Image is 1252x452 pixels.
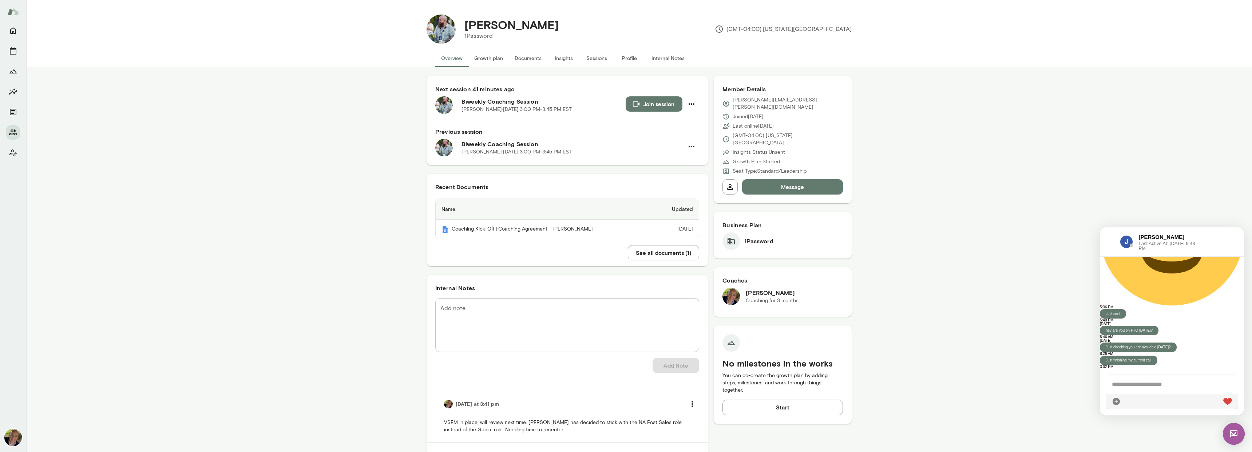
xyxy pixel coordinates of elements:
button: Growth Plan [6,64,20,79]
p: Just sent [6,85,20,88]
p: VSEM in place, will review next time. [PERSON_NAME] has decided to stick with the NA Post Sales r... [444,419,690,433]
p: 1Password [464,32,559,40]
button: Sessions [6,44,20,58]
h4: [PERSON_NAME] [464,18,559,32]
h6: Next session 41 minutes ago [435,85,699,93]
img: David McPherson [4,429,22,446]
p: [PERSON_NAME] · [DATE] · 3:00 PM-3:45 PM EST [461,148,572,156]
p: Seat Type: Standard/Leadership [733,168,807,175]
button: Home [6,23,20,38]
h6: Recent Documents [435,183,699,191]
p: Insights Status: Unsent [733,149,785,156]
p: Just checking you are available [DATE]? [6,118,71,122]
h6: [PERSON_NAME] [746,288,799,297]
img: David McPherson [444,400,453,408]
p: Coaching for 3 months [746,297,799,304]
h6: Member Details [722,85,843,93]
h6: Biweekly Coaching Session [461,97,626,106]
button: Join session [626,96,682,112]
button: Internal Notes [646,49,690,67]
p: Growth Plan: Started [733,158,780,165]
th: Updated [655,199,699,220]
img: heart [123,171,132,178]
h6: Internal Notes [435,284,699,292]
button: Sessions [580,49,613,67]
button: more [685,396,700,412]
p: Last online [DATE] [733,123,774,130]
span: Last Active At: [DATE] 9:43 PM [39,14,96,23]
h6: 1Password [744,237,773,245]
p: (GMT-04:00) [US_STATE][GEOGRAPHIC_DATA] [733,132,843,147]
img: Mento [7,5,19,19]
h5: No milestones in the works [722,357,843,369]
button: Insights [547,49,580,67]
p: hey are you on PTO [DATE]? [6,101,53,105]
button: Message [742,179,843,195]
img: Jeremy Rhoades [427,15,456,44]
h6: Biweekly Coaching Session [461,140,684,148]
button: Profile [613,49,646,67]
h6: [PERSON_NAME] [39,6,96,14]
p: Just finishing my current call [6,131,52,135]
button: Start [722,400,843,415]
p: Joined [DATE] [733,113,764,120]
p: You can co-create the growth plan by adding steps, milestones, and work through things together. [722,372,843,394]
p: [PERSON_NAME][EMAIL_ADDRESS][PERSON_NAME][DOMAIN_NAME] [733,96,843,111]
h6: Coaches [722,276,843,285]
h6: Previous session [435,127,699,136]
p: [PERSON_NAME] · [DATE] · 3:00 PM-3:45 PM EST [461,106,572,113]
button: Documents [6,105,20,119]
div: Live Reaction [123,170,132,179]
p: (GMT-04:00) [US_STATE][GEOGRAPHIC_DATA] [715,25,852,33]
button: Growth plan [468,49,509,67]
h6: Business Plan [722,221,843,229]
button: See all documents (1) [628,245,699,260]
button: Documents [509,49,547,67]
th: Name [436,199,655,220]
img: Mento [441,226,449,233]
button: Client app [6,145,20,160]
div: Attach [12,170,21,179]
img: data:image/png;base64,iVBORw0KGgoAAAANSUhEUgAAAMgAAADICAYAAACtWK6eAAAKgElEQVR4Aeyce4xU1RnAP3ahioK... [20,8,33,21]
th: Coaching Kick-Off | Coaching Agreement - [PERSON_NAME] [436,220,655,239]
button: Overview [435,49,468,67]
h6: [DATE] at 3:41 pm [456,400,499,408]
button: Members [6,125,20,140]
td: [DATE] [655,220,699,239]
button: Insights [6,84,20,99]
img: David McPherson [722,288,740,305]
